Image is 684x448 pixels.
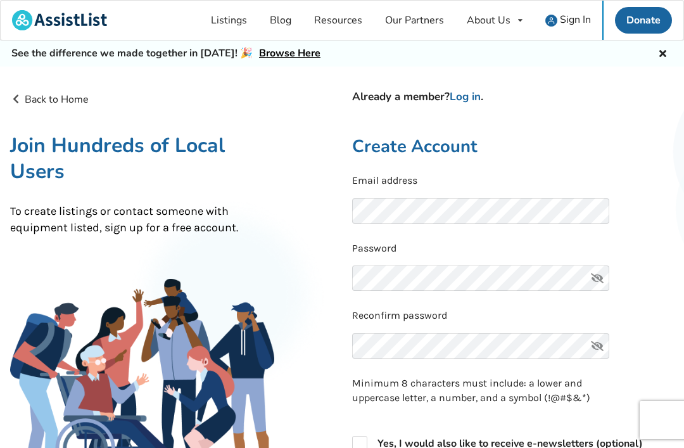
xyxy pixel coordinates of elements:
[199,1,258,40] a: Listings
[352,309,674,323] p: Reconfirm password
[258,1,303,40] a: Blog
[534,1,602,40] a: user icon Sign In
[12,10,107,30] img: assistlist-logo
[11,47,320,60] h5: See the difference we made together in [DATE]! 🎉
[352,90,674,104] h4: Already a member? .
[560,13,591,27] span: Sign In
[259,46,320,60] a: Browse Here
[303,1,374,40] a: Resources
[10,132,274,184] h1: Join Hundreds of Local Users
[615,7,672,34] a: Donate
[10,93,89,106] a: Back to Home
[374,1,455,40] a: Our Partners
[352,241,674,256] p: Password
[467,15,510,25] div: About Us
[352,136,674,158] h2: Create Account
[10,203,274,236] p: To create listings or contact someone with equipment listed, sign up for a free account.
[352,376,609,406] p: Minimum 8 characters must include: a lower and uppercase letter, a number, and a symbol (!@#$&*)
[352,174,674,188] p: Email address
[545,15,557,27] img: user icon
[450,89,481,104] a: Log in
